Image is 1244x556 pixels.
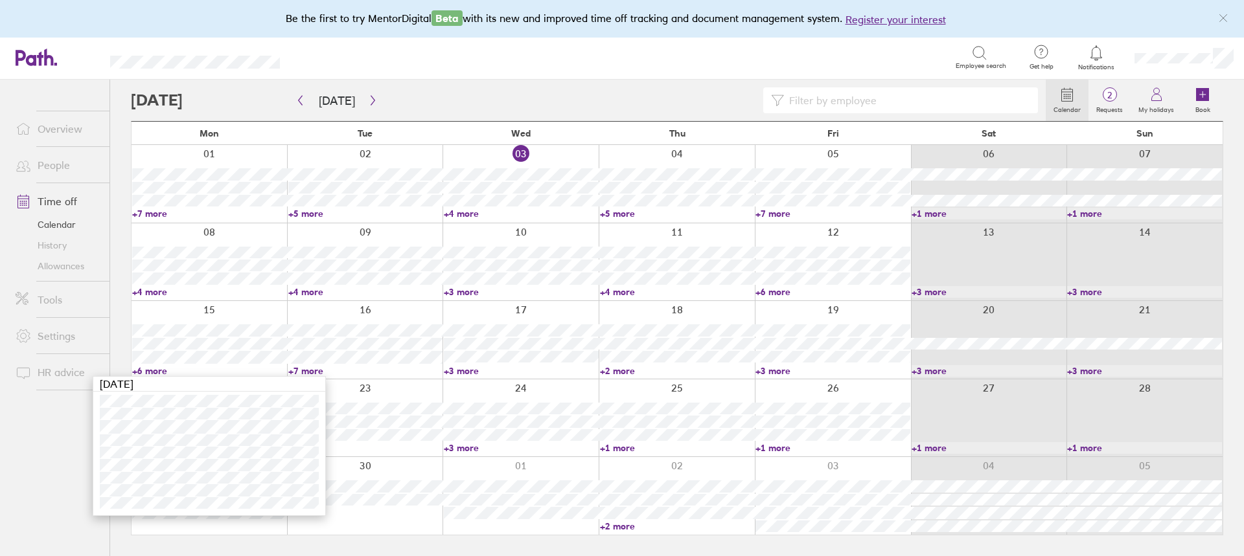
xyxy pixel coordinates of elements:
a: My holidays [1131,80,1182,121]
a: Calendar [5,214,109,235]
a: +1 more [600,442,755,454]
span: Get help [1020,63,1063,71]
a: +4 more [444,208,599,219]
label: Requests [1088,102,1131,114]
div: [DATE] [93,377,325,392]
a: +6 more [755,286,910,298]
a: Allowances [5,256,109,276]
a: Time off [5,188,109,214]
span: 2 [1088,90,1131,100]
a: +1 more [912,442,1066,454]
a: +4 more [132,286,287,298]
span: Sat [982,128,996,139]
a: +1 more [1067,208,1222,219]
a: +2 more [600,520,755,532]
a: +1 more [912,208,1066,219]
a: +6 more [132,365,287,377]
button: [DATE] [308,90,365,111]
a: HR advice [5,359,109,385]
a: History [5,235,109,256]
input: Filter by employee [784,88,1030,113]
a: +5 more [600,208,755,219]
a: +3 more [755,365,910,377]
a: +1 more [1067,442,1222,454]
a: +3 more [1067,365,1222,377]
a: 2Requests [1088,80,1131,121]
span: Employee search [956,62,1006,70]
a: +7 more [755,208,910,219]
a: +3 more [1067,286,1222,298]
a: Overview [5,116,109,142]
a: +2 more [600,365,755,377]
a: Notifications [1076,44,1118,71]
a: +5 more [288,208,443,219]
a: +1 more [755,442,910,454]
a: +3 more [912,365,1066,377]
span: Sun [1136,128,1153,139]
a: +3 more [444,286,599,298]
span: Beta [432,10,463,26]
span: Mon [200,128,219,139]
a: People [5,152,109,178]
div: Search [315,51,348,63]
span: Wed [511,128,531,139]
a: +7 more [132,208,287,219]
a: Calendar [1046,80,1088,121]
a: +3 more [912,286,1066,298]
span: Thu [669,128,685,139]
a: +3 more [444,365,599,377]
div: Be the first to try MentorDigital with its new and improved time off tracking and document manage... [286,10,959,27]
a: +4 more [600,286,755,298]
button: Register your interest [846,12,946,27]
span: Tue [358,128,373,139]
span: Notifications [1076,63,1118,71]
a: +2 more [288,442,443,454]
span: Fri [827,128,839,139]
label: My holidays [1131,102,1182,114]
a: Book [1182,80,1223,121]
a: +3 more [444,442,599,454]
a: Settings [5,323,109,349]
label: Calendar [1046,102,1088,114]
a: +7 more [288,365,443,377]
a: +4 more [288,286,443,298]
label: Book [1188,102,1218,114]
a: Tools [5,287,109,313]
